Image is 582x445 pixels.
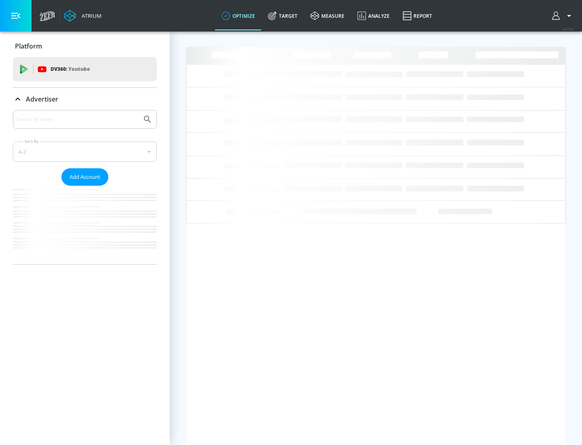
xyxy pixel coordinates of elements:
a: Analyze [351,1,396,30]
p: Youtube [68,65,90,73]
div: DV360: Youtube [13,57,157,81]
div: Platform [13,35,157,57]
nav: list of Advertiser [13,186,157,264]
a: Atrium [64,10,101,22]
a: measure [304,1,351,30]
a: Report [396,1,439,30]
label: Sort By [23,139,40,144]
div: Atrium [78,12,101,19]
p: Advertiser [26,95,58,104]
span: v 4.19.0 [563,27,574,31]
div: Advertiser [13,110,157,264]
div: A-Z [13,142,157,162]
a: Target [261,1,304,30]
p: Platform [15,42,42,51]
input: Search by name [16,114,139,125]
div: Advertiser [13,88,157,110]
button: Add Account [61,168,108,186]
p: DV360: [51,65,90,74]
a: optimize [215,1,261,30]
span: Add Account [70,172,100,182]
